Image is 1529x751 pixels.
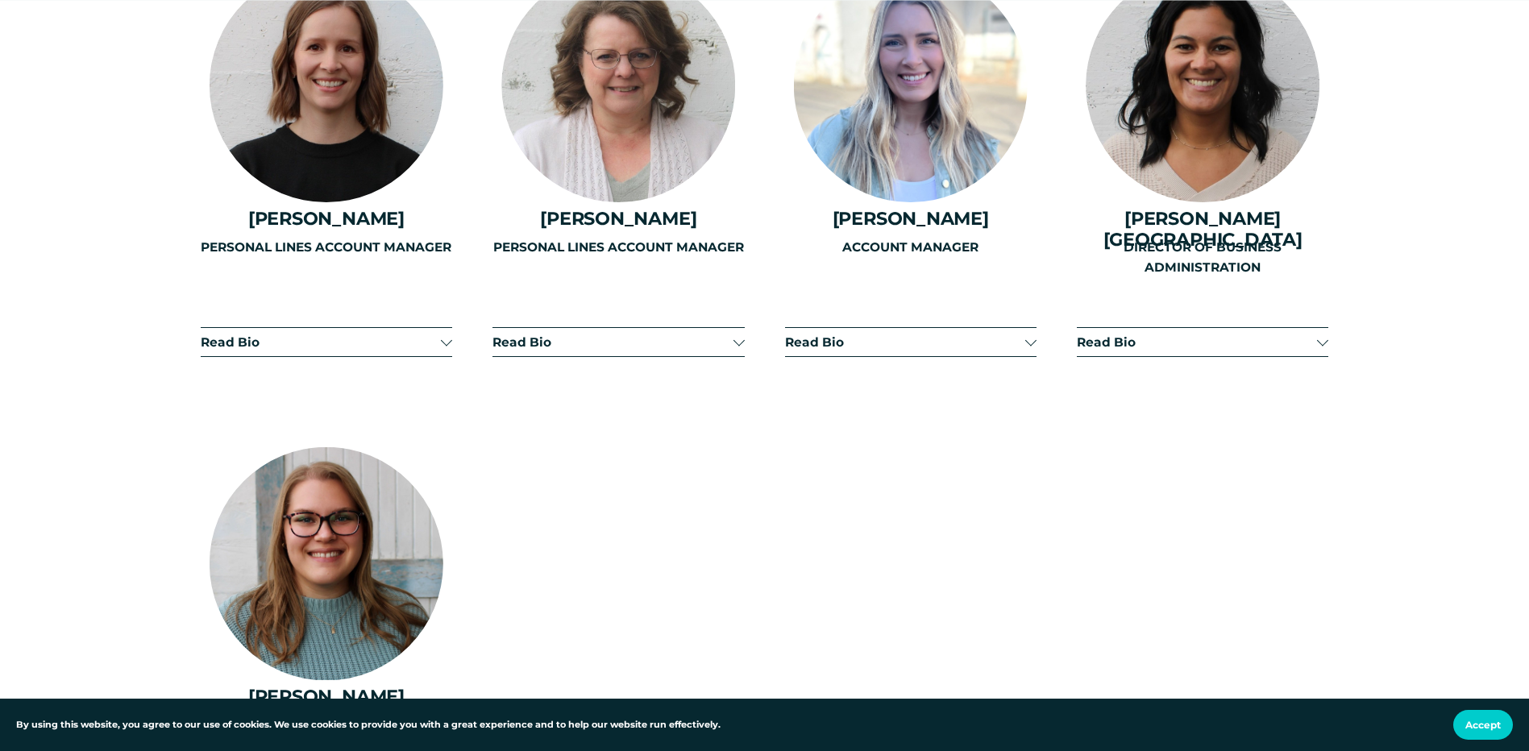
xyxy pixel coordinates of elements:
[492,238,744,258] p: PERSONAL LINES ACCOUNT MANAGER
[201,208,452,229] h4: [PERSON_NAME]
[1465,719,1501,731] span: Accept
[201,686,452,707] h4: [PERSON_NAME]
[1453,710,1513,740] button: Accept
[785,238,1037,258] p: ACCOUNT MANAGER
[785,208,1037,229] h4: [PERSON_NAME]
[201,238,452,258] p: PERSONAL LINES ACCOUNT MANAGER
[1077,238,1328,277] p: DIRECTOR OF BUSINESS ADMINISTRATION
[1077,334,1317,350] span: Read Bio
[1077,208,1328,250] h4: [PERSON_NAME][GEOGRAPHIC_DATA]
[1077,328,1328,356] button: Read Bio
[16,718,721,732] p: By using this website, you agree to our use of cookies. We use cookies to provide you with a grea...
[492,208,744,229] h4: [PERSON_NAME]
